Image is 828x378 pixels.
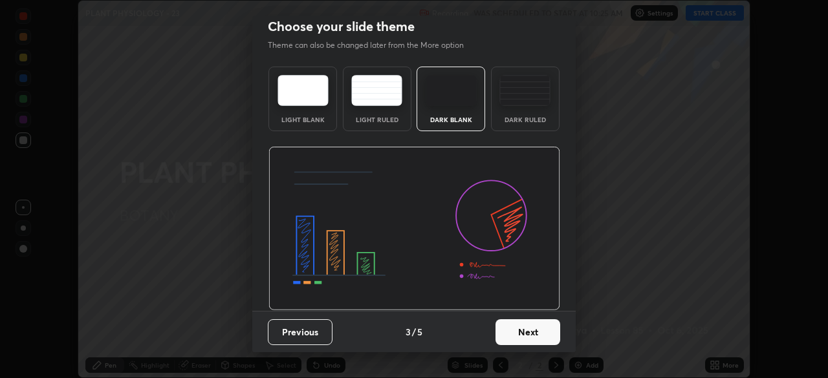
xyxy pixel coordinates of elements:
img: lightRuledTheme.5fabf969.svg [351,75,402,106]
div: Dark Blank [425,116,477,123]
div: Light Ruled [351,116,403,123]
h4: / [412,325,416,339]
img: darkRuledTheme.de295e13.svg [499,75,550,106]
img: lightTheme.e5ed3b09.svg [278,75,329,106]
button: Previous [268,319,332,345]
h2: Choose your slide theme [268,18,415,35]
div: Dark Ruled [499,116,551,123]
h4: 5 [417,325,422,339]
button: Next [496,319,560,345]
img: darkTheme.f0cc69e5.svg [426,75,477,106]
h4: 3 [406,325,411,339]
img: darkThemeBanner.d06ce4a2.svg [268,147,560,311]
p: Theme can also be changed later from the More option [268,39,477,51]
div: Light Blank [277,116,329,123]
